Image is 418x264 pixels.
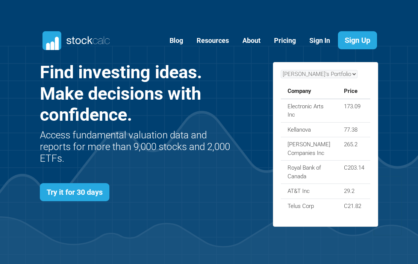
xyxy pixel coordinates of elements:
[281,122,337,137] td: Kellanova
[191,32,235,50] a: Resources
[268,32,301,50] a: Pricing
[337,99,371,123] td: 173.09
[337,137,371,161] td: 265.2
[337,161,371,184] td: C203.14
[338,31,377,49] a: Sign Up
[40,183,109,201] a: Try it for 30 days
[337,122,371,137] td: 77.38
[337,199,371,213] td: C21.82
[40,62,233,125] h1: Find investing ideas. Make decisions with confidence.
[281,137,337,161] td: [PERSON_NAME] Companies Inc
[281,99,337,123] td: Electronic Arts Inc
[281,184,337,199] td: AT&T Inc
[237,32,266,50] a: About
[40,129,233,165] h2: Access fundamental valuation data and reports for more than 9,000 stocks and 2,000 ETFs.
[164,32,189,50] a: Blog
[281,199,337,213] td: Telus Corp
[281,84,337,99] th: Company
[337,184,371,199] td: 29.2
[304,32,336,50] a: Sign In
[337,84,371,99] th: Price
[281,161,337,184] td: Royal Bank of Canada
